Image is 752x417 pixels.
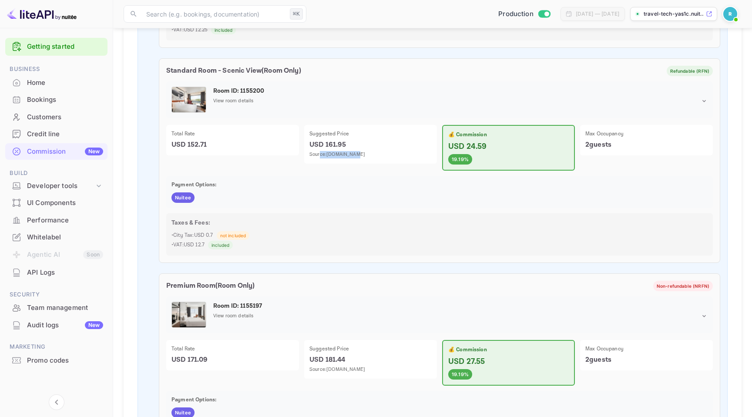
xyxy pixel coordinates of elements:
a: Customers [5,109,107,125]
div: API Logs [27,268,103,278]
div: CommissionNew [5,143,107,160]
a: Getting started [27,42,103,52]
span: 19.19% [448,371,472,378]
a: Team management [5,299,107,316]
a: UI Components [5,195,107,211]
div: Customers [5,109,107,126]
span: Business [5,64,107,74]
div: Credit line [5,126,107,143]
a: CommissionNew [5,143,107,159]
span: Nuitee [171,194,195,202]
img: Revolut [723,7,737,21]
a: Credit line [5,126,107,142]
div: Commission [27,147,103,157]
button: Collapse navigation [49,394,64,410]
div: Developer tools [5,178,107,194]
div: Team management [5,299,107,316]
p: Suggested Price [309,130,432,138]
img: Room [172,302,206,327]
img: Room [172,87,206,112]
p: Standard Room - Scenic View ( Room Only ) [166,66,301,76]
div: Switch to Sandbox mode [495,9,554,19]
div: Team management [27,303,103,313]
span: not included [217,232,250,239]
span: Nuitee [171,409,195,417]
div: Performance [27,215,103,225]
div: API Logs [5,264,107,281]
p: • VAT : USD 12.7 [171,241,708,249]
p: Total Rate [171,345,294,353]
p: 2 guests [585,355,708,365]
div: Promo codes [5,352,107,369]
div: Audit logs [27,320,103,330]
div: View room details [213,98,708,105]
p: USD 27.55 [448,356,569,367]
span: included [208,242,233,249]
p: Suggested Price [309,345,432,353]
a: API Logs [5,264,107,280]
span: Refundable (RFN) [667,68,713,74]
div: UI Components [27,198,103,208]
div: Whitelabel [5,229,107,246]
p: 💰 Commission [448,131,569,139]
p: Taxes & Fees: [171,219,708,228]
div: Developer tools [27,181,94,191]
input: Search (e.g. bookings, documentation) [141,5,286,23]
div: Credit line [27,129,103,139]
div: Bookings [27,95,103,105]
p: USD 24.59 [448,141,569,152]
span: Security [5,290,107,299]
div: Home [5,74,107,91]
p: Premium Room ( Room Only ) [166,281,255,291]
div: Getting started [5,38,107,56]
p: • VAT : USD 12.25 [171,26,708,34]
span: Marketing [5,342,107,352]
a: Promo codes [5,352,107,368]
div: Home [27,78,103,88]
p: Payment Options: [171,181,708,189]
p: View room details [213,313,254,320]
img: LiteAPI logo [7,7,77,21]
p: Source: [DOMAIN_NAME] [309,366,432,373]
div: Promo codes [27,356,103,366]
p: 💰 Commission [448,346,569,354]
p: USD 181.44 [309,355,432,365]
div: [DATE] — [DATE] [576,10,619,18]
span: 19.19% [448,156,472,163]
span: Build [5,168,107,178]
a: Performance [5,212,107,228]
div: View room details [213,313,708,320]
p: Source: [DOMAIN_NAME] [309,151,432,158]
span: Non-refundable (NRFN) [653,283,713,289]
p: Max Occupancy [585,345,708,353]
p: Room ID: 1155197 [213,302,708,311]
p: Room ID: 1155200 [213,87,708,96]
a: Bookings [5,91,107,108]
p: Max Occupancy [585,130,708,138]
div: Whitelabel [27,232,103,242]
div: Bookings [5,91,107,108]
div: Audit logsNew [5,317,107,334]
p: Total Rate [171,130,294,138]
p: View room details [213,98,254,105]
p: travel-tech-yas1c.nuit... [644,10,704,18]
span: Production [498,9,534,19]
div: ⌘K [290,8,303,20]
p: 2 guests [585,140,708,150]
div: Customers [27,112,103,122]
p: • City Tax : USD 0.7 [171,231,708,240]
div: New [85,321,103,329]
p: USD 152.71 [171,140,294,150]
a: Audit logsNew [5,317,107,333]
p: Payment Options: [171,396,708,404]
a: Whitelabel [5,229,107,245]
span: included [211,27,236,34]
p: USD 161.95 [309,140,432,150]
a: Home [5,74,107,91]
div: Performance [5,212,107,229]
div: New [85,148,103,155]
p: USD 171.09 [171,355,294,365]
